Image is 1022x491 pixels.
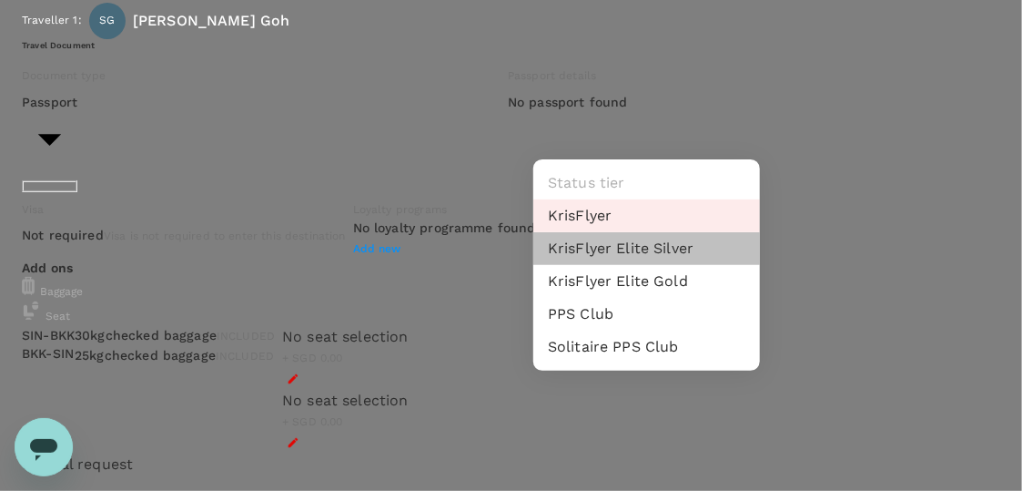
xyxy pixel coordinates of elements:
span: Loyalty programs [353,203,447,216]
p: BKK - SIN [22,344,75,363]
span: + SGD 0.00 [282,415,343,428]
li: KrisFlyer Elite Gold [533,265,760,298]
span: Document type [22,69,106,82]
p: Add ons [22,259,987,277]
p: [PERSON_NAME] Goh [133,10,290,32]
p: Special request [22,454,987,476]
p: Traveller 1 : [22,12,82,30]
li: KrisFlyer Elite Silver [533,232,760,265]
span: SG [99,12,115,30]
li: PPS Club [533,298,760,331]
p: Passport [22,93,77,111]
img: baggage-icon [22,277,35,295]
h6: Travel Document [22,39,987,51]
div: No seat selection [282,326,409,348]
span: Add new [353,242,401,255]
p: SIN - BKK [22,326,75,344]
span: 25kg checked baggage [75,348,216,363]
span: Visa [22,203,45,216]
li: KrisFlyer [533,199,760,232]
p: Not required [22,226,104,244]
li: Solitaire PPS Club [533,331,760,363]
h6: No loyalty programme found [353,219,536,239]
span: + SGD 0.00 [282,352,343,364]
span: Passport details [508,69,596,82]
span: INCLUDED [216,350,274,363]
h6: No passport found [508,93,628,113]
iframe: Button to launch messaging window [15,418,73,476]
span: 30kg checked baggage [75,328,217,343]
span: INCLUDED [217,330,275,343]
div: Seat [22,302,987,326]
span: Visa is not required to enter this destination [104,230,346,242]
div: No seat selection [282,390,409,412]
div: Baggage [22,277,987,302]
img: baggage-icon [22,302,40,320]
